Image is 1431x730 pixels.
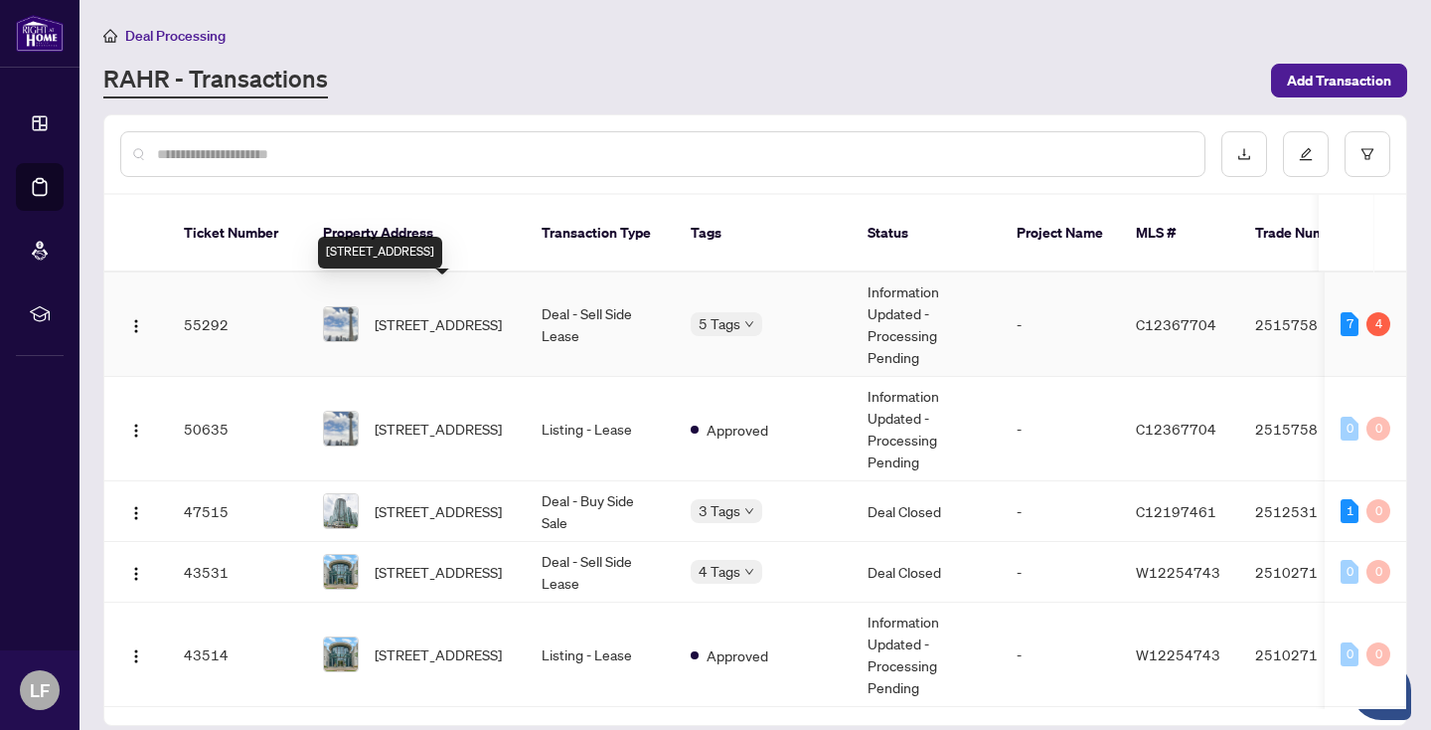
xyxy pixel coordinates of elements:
[1001,195,1120,273] th: Project Name
[1001,603,1120,707] td: -
[1001,542,1120,603] td: -
[128,648,144,664] img: Logo
[699,499,740,522] span: 3 Tags
[852,603,1001,707] td: Information Updated - Processing Pending
[324,555,358,589] img: thumbnail-img
[1136,645,1220,663] span: W12254743
[526,377,675,481] td: Listing - Lease
[1239,273,1378,377] td: 2515758
[1341,312,1358,336] div: 7
[168,195,307,273] th: Ticket Number
[699,312,740,335] span: 5 Tags
[699,560,740,583] span: 4 Tags
[168,273,307,377] td: 55292
[128,423,144,439] img: Logo
[852,481,1001,542] td: Deal Closed
[744,506,754,516] span: down
[1239,195,1378,273] th: Trade Number
[1299,147,1313,161] span: edit
[744,567,754,577] span: down
[1120,195,1239,273] th: MLS #
[1001,377,1120,481] td: -
[852,542,1001,603] td: Deal Closed
[1239,481,1378,542] td: 2512531
[1366,560,1390,584] div: 0
[168,542,307,603] td: 43531
[103,29,117,43] span: home
[120,413,152,445] button: Logo
[103,63,328,98] a: RAHR - Transactions
[375,500,502,522] span: [STREET_ADDRESS]
[526,603,675,707] td: Listing - Lease
[744,319,754,329] span: down
[526,481,675,542] td: Deal - Buy Side Sale
[1136,315,1216,333] span: C12367704
[16,15,64,52] img: logo
[1366,417,1390,441] div: 0
[1341,499,1358,523] div: 1
[125,27,226,45] span: Deal Processing
[526,273,675,377] td: Deal - Sell Side Lease
[1136,502,1216,520] span: C12197461
[128,566,144,582] img: Logo
[318,237,442,269] div: [STREET_ADDRESS]
[1366,312,1390,336] div: 4
[1283,131,1329,177] button: edit
[1239,542,1378,603] td: 2510271
[375,313,502,335] span: [STREET_ADDRESS]
[375,418,502,440] span: [STREET_ADDRESS]
[526,542,675,603] td: Deal - Sell Side Lease
[324,638,358,671] img: thumbnail-img
[707,419,768,441] span: Approved
[707,644,768,666] span: Approved
[1001,481,1120,542] td: -
[307,195,526,273] th: Property Address
[1221,131,1267,177] button: download
[1341,417,1358,441] div: 0
[852,273,1001,377] td: Information Updated - Processing Pending
[168,377,307,481] td: 50635
[375,561,502,583] span: [STREET_ADDRESS]
[1341,560,1358,584] div: 0
[324,412,358,446] img: thumbnail-img
[1366,642,1390,666] div: 0
[1136,563,1220,581] span: W12254743
[324,494,358,528] img: thumbnail-img
[526,195,675,273] th: Transaction Type
[168,481,307,542] td: 47515
[324,307,358,341] img: thumbnail-img
[30,676,50,704] span: LF
[120,639,152,670] button: Logo
[1237,147,1251,161] span: download
[120,556,152,588] button: Logo
[1001,273,1120,377] td: -
[1341,642,1358,666] div: 0
[120,495,152,527] button: Logo
[1345,131,1390,177] button: filter
[1271,64,1407,97] button: Add Transaction
[1239,377,1378,481] td: 2515758
[1239,603,1378,707] td: 2510271
[1287,65,1391,96] span: Add Transaction
[375,643,502,665] span: [STREET_ADDRESS]
[852,377,1001,481] td: Information Updated - Processing Pending
[120,308,152,340] button: Logo
[168,603,307,707] td: 43514
[675,195,852,273] th: Tags
[1366,499,1390,523] div: 0
[1136,420,1216,438] span: C12367704
[128,318,144,334] img: Logo
[128,505,144,521] img: Logo
[852,195,1001,273] th: Status
[1360,147,1374,161] span: filter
